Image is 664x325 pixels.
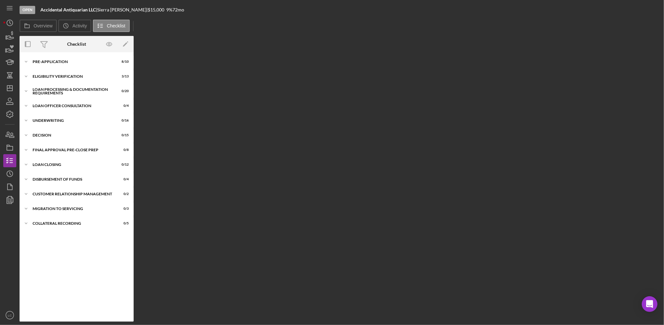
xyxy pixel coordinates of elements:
div: | [40,7,97,12]
div: Disbursement of Funds [33,177,112,181]
div: 0 / 15 [117,133,129,137]
div: Loan Officer Consultation [33,104,112,108]
div: 72 mo [172,7,184,12]
div: 0 / 20 [117,89,129,93]
div: Underwriting [33,119,112,122]
div: Collateral Recording [33,221,112,225]
div: Loan Closing [33,163,112,167]
div: Loan Processing & Documentation Requirements [33,88,112,95]
div: 3 / 13 [117,74,129,78]
div: 0 / 3 [117,207,129,211]
span: $15,000 [148,7,164,12]
div: 9 % [166,7,172,12]
text: LC [8,314,12,317]
div: Decision [33,133,112,137]
div: 0 / 8 [117,148,129,152]
button: Activity [58,20,91,32]
label: Activity [72,23,87,28]
b: Accidental Antiquarian LLC [40,7,96,12]
div: Checklist [67,41,86,47]
div: Migration to Servicing [33,207,112,211]
div: 0 / 4 [117,104,129,108]
div: 0 / 16 [117,119,129,122]
button: Overview [20,20,57,32]
div: Open Intercom Messenger [642,296,657,312]
div: 8 / 10 [117,60,129,64]
div: 0 / 12 [117,163,129,167]
div: Final Approval Pre-Close Prep [33,148,112,152]
div: 0 / 4 [117,177,129,181]
label: Overview [34,23,52,28]
div: 0 / 2 [117,192,129,196]
label: Checklist [107,23,125,28]
button: LC [3,309,16,322]
div: Open [20,6,35,14]
button: Checklist [93,20,130,32]
div: Pre-Application [33,60,112,64]
div: Sierra [PERSON_NAME] | [97,7,148,12]
div: 0 / 5 [117,221,129,225]
div: Customer Relationship Management [33,192,112,196]
div: Eligibility Verification [33,74,112,78]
